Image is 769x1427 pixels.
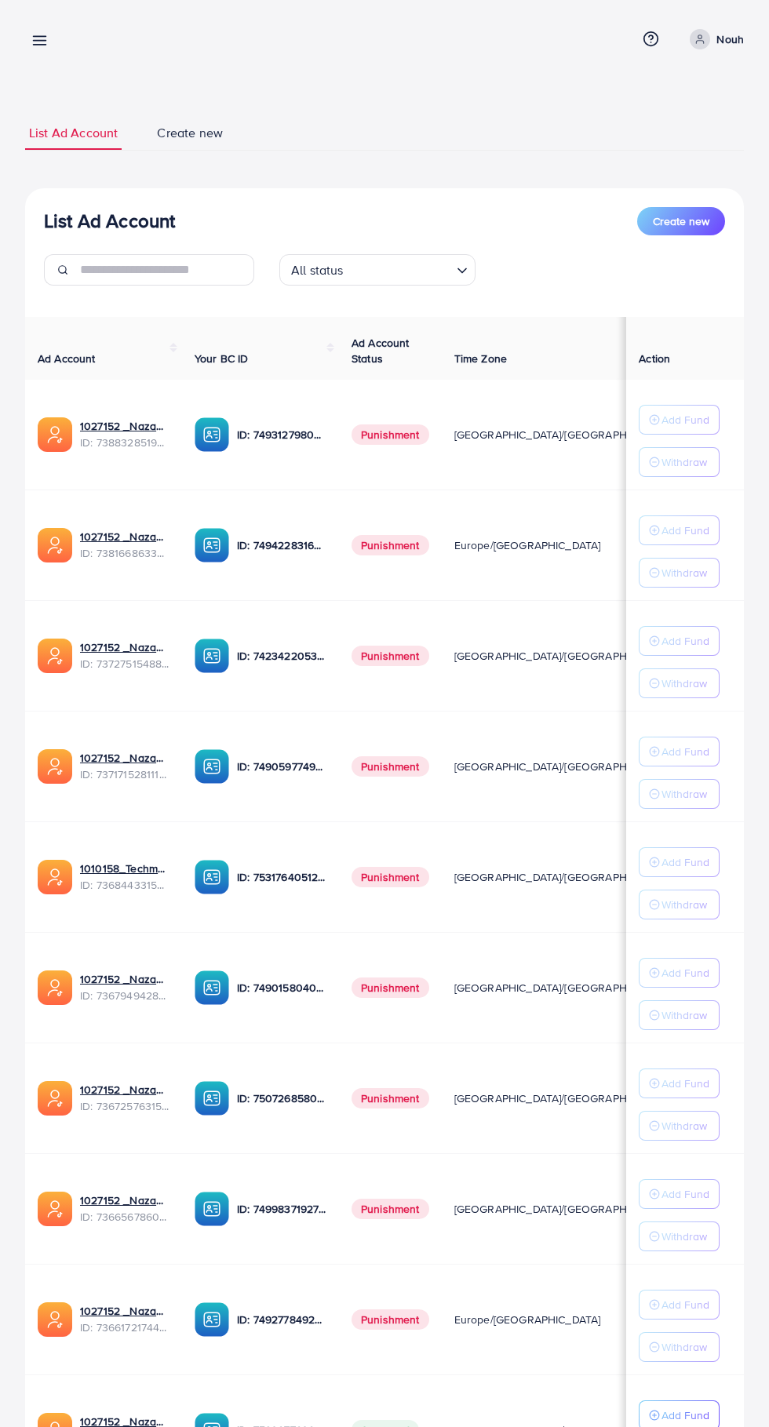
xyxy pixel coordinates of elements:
span: ID: 7372751548805726224 [80,656,169,672]
p: Add Fund [661,963,709,982]
button: Create new [637,207,725,235]
img: ic-ba-acc.ded83a64.svg [195,1192,229,1226]
button: Add Fund [639,626,720,656]
div: <span class='underline'>1027152 _Nazaagency_016</span></br>7367257631523782657 [80,1082,169,1114]
img: ic-ads-acc.e4c84228.svg [38,860,72,894]
div: <span class='underline'>1027152 _Nazaagency_023</span></br>7381668633665093648 [80,529,169,561]
p: ID: 7494228316518858759 [237,536,326,555]
span: [GEOGRAPHIC_DATA]/[GEOGRAPHIC_DATA] [454,1201,672,1217]
span: Time Zone [454,351,507,366]
span: All status [288,259,347,282]
span: Punishment [352,535,429,555]
div: <span class='underline'>1027152 _Nazaagency_0051</span></br>7366567860828749825 [80,1192,169,1225]
button: Add Fund [639,405,720,435]
p: Nouh [716,30,744,49]
p: Add Fund [661,742,709,761]
div: Search for option [279,254,476,286]
a: 1027152 _Nazaagency_018 [80,1303,169,1319]
p: ID: 7499837192777400321 [237,1199,326,1218]
p: Add Fund [661,410,709,429]
img: ic-ba-acc.ded83a64.svg [195,417,229,452]
p: Withdraw [661,895,707,914]
p: Add Fund [661,632,709,650]
img: ic-ads-acc.e4c84228.svg [38,1192,72,1226]
div: <span class='underline'>1027152 _Nazaagency_018</span></br>7366172174454882305 [80,1303,169,1335]
input: Search for option [348,256,450,282]
p: ID: 7531764051207716871 [237,868,326,886]
span: Europe/[GEOGRAPHIC_DATA] [454,537,601,553]
span: [GEOGRAPHIC_DATA]/[GEOGRAPHIC_DATA] [454,648,672,664]
button: Add Fund [639,1290,720,1320]
span: List Ad Account [29,124,118,142]
button: Withdraw [639,1111,720,1141]
button: Withdraw [639,668,720,698]
span: ID: 7366567860828749825 [80,1209,169,1225]
p: ID: 7490597749134508040 [237,757,326,776]
a: 1027152 _Nazaagency_016 [80,1082,169,1098]
span: [GEOGRAPHIC_DATA]/[GEOGRAPHIC_DATA] [454,427,672,442]
span: ID: 7388328519014645761 [80,435,169,450]
div: <span class='underline'>1027152 _Nazaagency_019</span></br>7388328519014645761 [80,418,169,450]
img: ic-ads-acc.e4c84228.svg [38,970,72,1005]
img: ic-ba-acc.ded83a64.svg [195,970,229,1005]
p: Withdraw [661,1006,707,1025]
p: Withdraw [661,1116,707,1135]
img: ic-ba-acc.ded83a64.svg [195,860,229,894]
span: ID: 7367949428067450896 [80,988,169,1003]
a: 1027152 _Nazaagency_007 [80,639,169,655]
p: Withdraw [661,784,707,803]
button: Withdraw [639,890,720,919]
p: Withdraw [661,1338,707,1356]
button: Withdraw [639,1332,720,1362]
button: Add Fund [639,1068,720,1098]
img: ic-ads-acc.e4c84228.svg [38,1081,72,1116]
button: Add Fund [639,847,720,877]
p: ID: 7423422053648285697 [237,646,326,665]
button: Add Fund [639,958,720,988]
img: ic-ads-acc.e4c84228.svg [38,1302,72,1337]
div: <span class='underline'>1027152 _Nazaagency_003</span></br>7367949428067450896 [80,971,169,1003]
img: ic-ads-acc.e4c84228.svg [38,528,72,562]
img: ic-ads-acc.e4c84228.svg [38,417,72,452]
p: Withdraw [661,563,707,582]
span: Punishment [352,977,429,998]
img: ic-ba-acc.ded83a64.svg [195,1081,229,1116]
a: Nouh [683,29,744,49]
span: Punishment [352,1199,429,1219]
span: Punishment [352,424,429,445]
p: Add Fund [661,1406,709,1425]
button: Withdraw [639,1000,720,1030]
p: ID: 7490158040596217873 [237,978,326,997]
button: Withdraw [639,1221,720,1251]
span: ID: 7368443315504726017 [80,877,169,893]
div: <span class='underline'>1027152 _Nazaagency_007</span></br>7372751548805726224 [80,639,169,672]
a: 1027152 _Nazaagency_019 [80,418,169,434]
span: ID: 7366172174454882305 [80,1320,169,1335]
span: Punishment [352,1309,429,1330]
img: ic-ba-acc.ded83a64.svg [195,749,229,784]
p: Withdraw [661,1227,707,1246]
span: Punishment [352,646,429,666]
span: ID: 7367257631523782657 [80,1098,169,1114]
a: 1027152 _Nazaagency_04 [80,750,169,766]
button: Add Fund [639,515,720,545]
div: <span class='underline'>1010158_Techmanistan pk acc_1715599413927</span></br>7368443315504726017 [80,861,169,893]
span: ID: 7371715281112170513 [80,766,169,782]
p: Add Fund [661,853,709,872]
button: Withdraw [639,447,720,477]
a: 1010158_Techmanistan pk acc_1715599413927 [80,861,169,876]
span: Create new [653,213,709,229]
span: ID: 7381668633665093648 [80,545,169,561]
p: Withdraw [661,674,707,693]
p: ID: 7492778492849930241 [237,1310,326,1329]
p: Add Fund [661,1185,709,1203]
span: Ad Account Status [352,335,410,366]
p: Withdraw [661,453,707,471]
div: <span class='underline'>1027152 _Nazaagency_04</span></br>7371715281112170513 [80,750,169,782]
p: Add Fund [661,1295,709,1314]
button: Add Fund [639,1179,720,1209]
span: Create new [157,124,223,142]
span: [GEOGRAPHIC_DATA]/[GEOGRAPHIC_DATA] [454,1090,672,1106]
a: 1027152 _Nazaagency_0051 [80,1192,169,1208]
span: [GEOGRAPHIC_DATA]/[GEOGRAPHIC_DATA] [454,759,672,774]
